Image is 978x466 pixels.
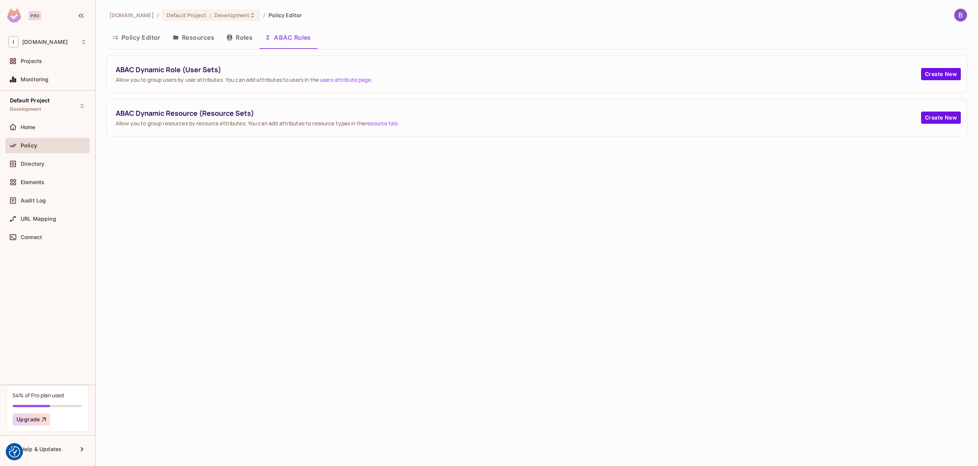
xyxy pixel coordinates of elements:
[365,120,397,127] a: resource tab
[209,12,212,18] span: :
[116,65,921,74] span: ABAC Dynamic Role (User Sets)
[8,36,18,47] span: I
[21,142,37,149] span: Policy
[21,179,44,185] span: Elements
[21,161,44,167] span: Directory
[157,11,159,19] li: /
[29,11,41,20] div: Pro
[921,112,961,124] button: Create New
[21,124,36,130] span: Home
[9,446,20,458] img: Revisit consent button
[7,8,21,23] img: SReyMgAAAABJRU5ErkJggg==
[10,106,41,112] span: Development
[167,28,220,47] button: Resources
[320,76,371,83] a: users attribute page
[954,9,967,21] img: Brian ARCHBOLD
[21,76,49,83] span: Monitoring
[9,446,20,458] button: Consent Preferences
[22,39,68,45] span: Workspace: iofinnet.com
[259,28,317,47] button: ABAC Rules
[220,28,259,47] button: Roles
[921,68,961,80] button: Create New
[116,76,921,83] span: Allow you to group users by user attributes. You can add attributes to users in the .
[21,216,56,222] span: URL Mapping
[269,11,302,19] span: Policy Editor
[167,11,206,19] span: Default Project
[13,392,64,399] div: 54% of Pro plan used
[10,97,50,104] span: Default Project
[106,28,167,47] button: Policy Editor
[263,11,265,19] li: /
[21,234,42,240] span: Connect
[116,108,921,118] span: ABAC Dynamic Resource (Resource Sets)
[21,446,62,452] span: Help & Updates
[21,197,46,204] span: Audit Log
[21,58,42,64] span: Projects
[13,413,50,426] button: Upgrade
[109,11,154,19] span: the active workspace
[116,120,921,127] span: Allow you to group resources by resource attributes. You can add attributes to resource types in ...
[214,11,249,19] span: Development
